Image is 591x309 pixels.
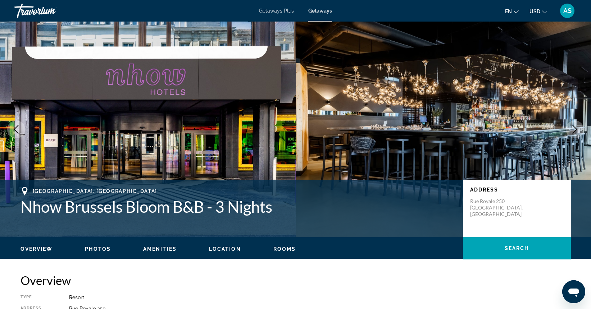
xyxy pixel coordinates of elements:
[21,295,51,300] div: Type
[562,280,585,303] iframe: Кнопка запуска окна обмена сообщениями
[273,246,296,252] button: Rooms
[529,9,540,14] span: USD
[21,246,53,252] button: Overview
[463,237,571,259] button: Search
[470,198,528,217] p: Rue Royale 250 [GEOGRAPHIC_DATA], [GEOGRAPHIC_DATA]
[7,120,25,138] button: Previous image
[308,8,332,14] a: Getaways
[209,246,241,252] button: Location
[259,8,294,14] a: Getaways Plus
[21,197,456,216] h1: Nhow Brussels Bloom B&B - 3 Nights
[21,273,571,287] h2: Overview
[505,9,512,14] span: en
[563,7,572,14] span: AS
[69,295,571,300] div: Resort
[85,246,111,252] button: Photos
[505,6,519,17] button: Change language
[529,6,547,17] button: Change currency
[505,245,529,251] span: Search
[566,120,584,138] button: Next image
[33,188,157,194] span: [GEOGRAPHIC_DATA], [GEOGRAPHIC_DATA]
[14,1,86,20] a: Travorium
[558,3,577,18] button: User Menu
[470,187,564,193] p: Address
[143,246,177,252] button: Amenities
